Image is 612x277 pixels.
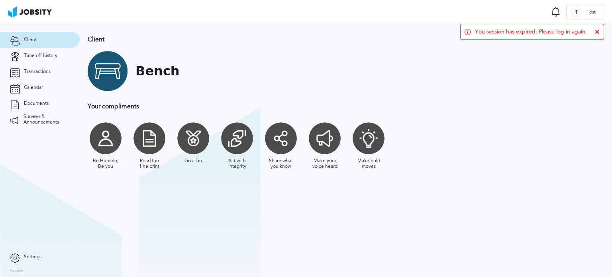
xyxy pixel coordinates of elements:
span: Client [24,37,37,43]
div: Be Humble, Be you [92,158,120,169]
span: Surveys & Announcements [24,114,70,125]
h3: Your compliments [88,103,520,110]
span: Transactions [24,69,51,75]
div: Act with integrity [223,158,251,169]
div: T [571,6,583,18]
div: Make your voice heard [311,158,339,169]
h3: Client [88,36,520,43]
div: Read the fine print [135,158,163,169]
img: ab4bad089aa723f57921c736e9817d99.png [8,6,52,18]
button: TTest [566,4,604,20]
span: Documents [24,101,49,106]
span: Settings [24,254,41,260]
div: Make bold moves [355,158,382,169]
label: Version: [10,269,25,273]
span: Test [583,10,600,15]
div: Go all in [184,158,202,164]
span: Time off history [24,53,57,59]
div: Share what you know [267,158,295,169]
span: Calendar [24,85,43,90]
span: You session has expired. Please log in again. [475,29,587,35]
h1: Bench [135,64,180,79]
